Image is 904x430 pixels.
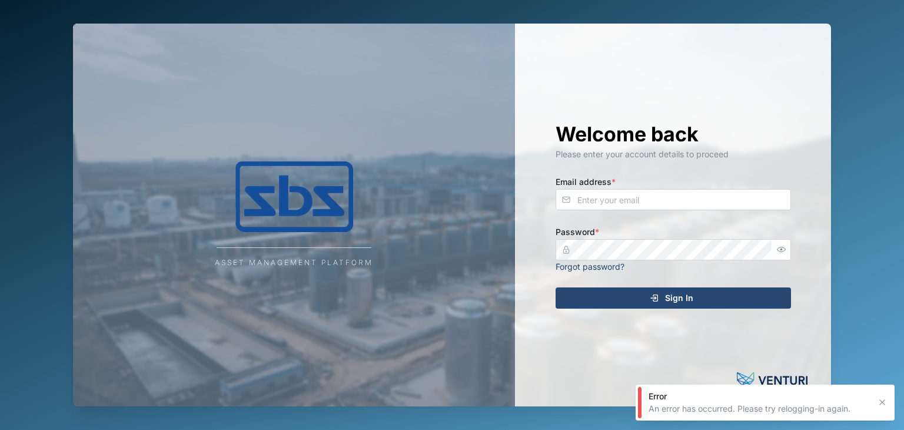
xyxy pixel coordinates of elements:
[177,161,412,232] img: Company Logo
[556,148,791,161] div: Please enter your account details to proceed
[649,391,870,402] div: Error
[737,369,807,392] img: Powered by: Venturi
[556,262,624,272] a: Forgot password?
[665,288,693,308] span: Sign In
[556,287,791,309] button: Sign In
[556,189,791,210] input: Enter your email
[215,257,373,269] div: Asset Management Platform
[556,121,791,147] h1: Welcome back
[649,403,870,415] div: An error has occurred. Please try relogging-in again.
[556,176,616,188] label: Email address
[556,226,599,239] label: Password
